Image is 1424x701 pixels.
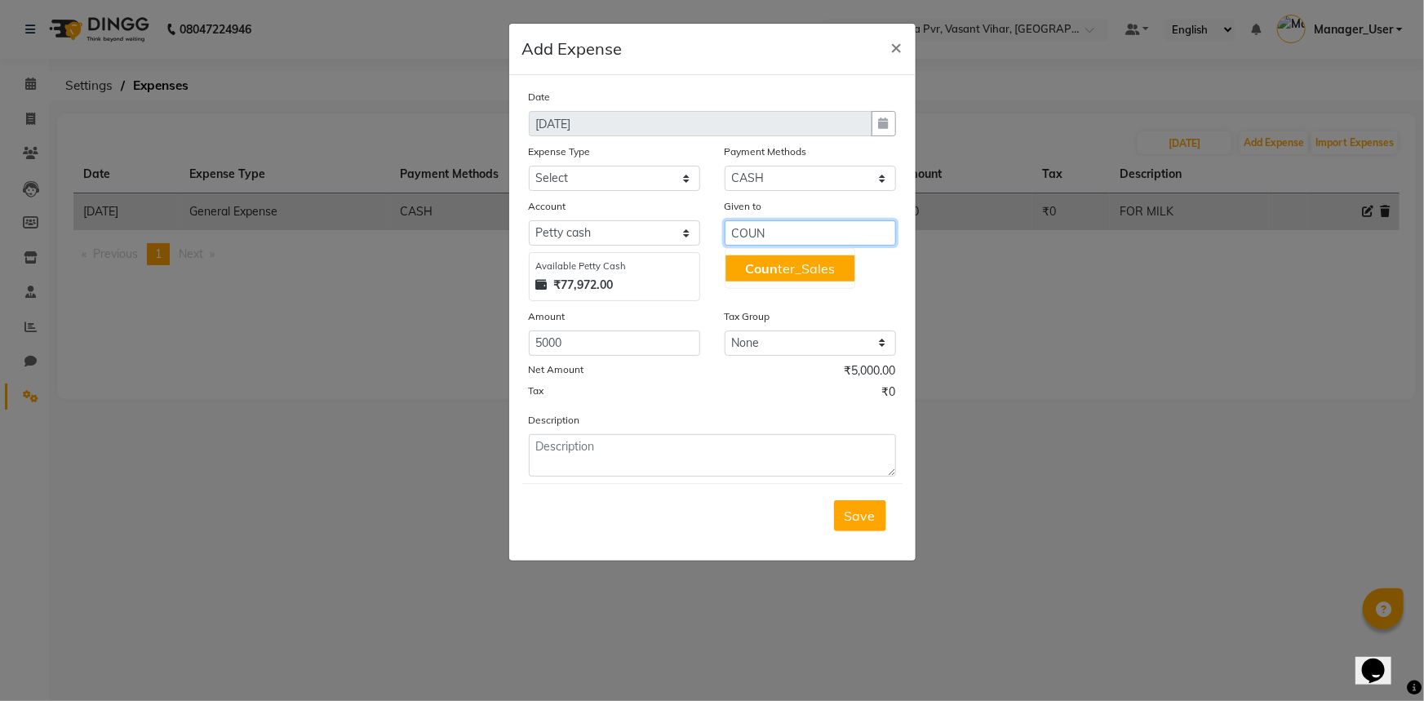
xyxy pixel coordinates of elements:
label: Payment Methods [725,144,807,159]
label: Description [529,413,580,428]
input: Amount [529,331,700,356]
label: Account [529,199,566,214]
label: Date [529,90,551,104]
span: ₹5,000.00 [845,362,896,384]
ngb-highlight: ter_Sales [745,260,835,277]
iframe: chat widget [1355,636,1408,685]
span: ₹0 [882,384,896,405]
strong: ₹77,972.00 [554,277,614,294]
label: Amount [529,309,566,324]
span: Save [845,508,876,524]
label: Given to [725,199,762,214]
span: Coun [745,260,778,277]
label: Net Amount [529,362,584,377]
button: Save [834,500,886,531]
input: Given to [725,220,896,246]
label: Tax [529,384,544,398]
span: × [891,34,903,59]
h5: Add Expense [522,37,623,61]
div: Available Petty Cash [536,260,693,273]
label: Expense Type [529,144,591,159]
label: Tax Group [725,309,770,324]
button: Close [878,24,916,69]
